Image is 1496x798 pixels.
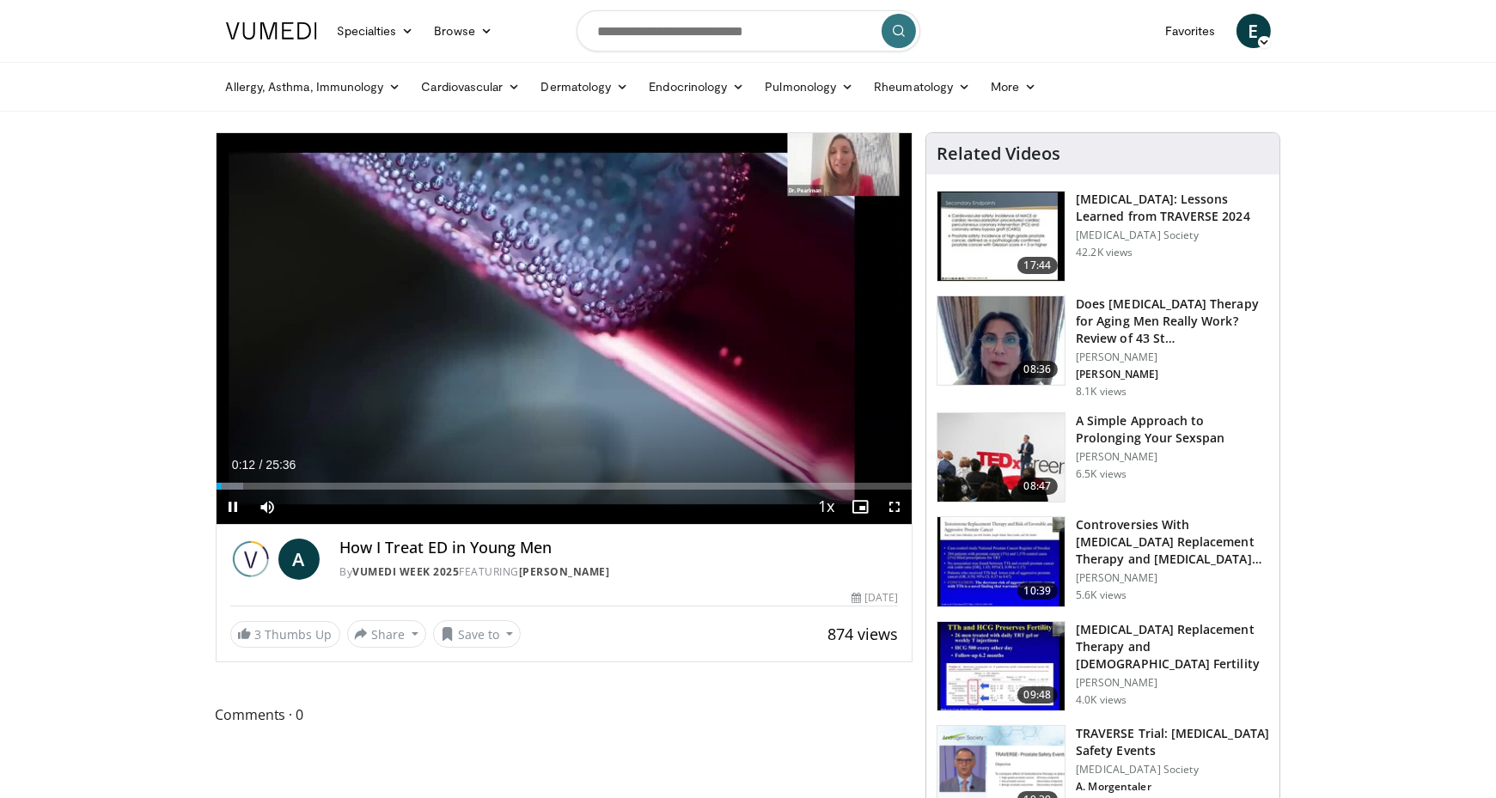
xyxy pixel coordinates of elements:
[843,490,877,524] button: Enable picture-in-picture mode
[1076,350,1269,364] p: [PERSON_NAME]
[1076,368,1269,381] p: [PERSON_NAME]
[340,564,899,580] div: By FEATURING
[1076,763,1269,777] p: [MEDICAL_DATA] Society
[937,295,1269,399] a: 08:36 Does [MEDICAL_DATA] Therapy for Aging Men Really Work? Review of 43 St… [PERSON_NAME] [PERS...
[217,483,913,490] div: Progress Bar
[353,564,460,579] a: Vumedi Week 2025
[937,412,1269,503] a: 08:47 A Simple Approach to Prolonging Your Sexspan [PERSON_NAME] 6.5K views
[937,621,1269,712] a: 09:48 [MEDICAL_DATA] Replacement Therapy and [DEMOGRAPHIC_DATA] Fertility [PERSON_NAME] 4.0K views
[1076,450,1269,464] p: [PERSON_NAME]
[278,539,320,580] a: A
[1076,191,1269,225] h3: [MEDICAL_DATA]: Lessons Learned from TRAVERSE 2024
[577,10,920,52] input: Search topics, interventions
[1017,361,1059,378] span: 08:36
[937,192,1065,281] img: 1317c62a-2f0d-4360-bee0-b1bff80fed3c.150x105_q85_crop-smart_upscale.jpg
[216,70,412,104] a: Allergy, Asthma, Immunology
[1076,467,1127,481] p: 6.5K views
[827,624,898,644] span: 874 views
[1076,385,1127,399] p: 8.1K views
[433,620,521,648] button: Save to
[1076,725,1269,759] h3: TRAVERSE Trial: [MEDICAL_DATA] Safety Events
[937,296,1065,386] img: 4d4bce34-7cbb-4531-8d0c-5308a71d9d6c.150x105_q85_crop-smart_upscale.jpg
[251,490,285,524] button: Mute
[232,458,255,472] span: 0:12
[266,458,296,472] span: 25:36
[937,622,1065,711] img: 58e29ddd-d015-4cd9-bf96-f28e303b730c.150x105_q85_crop-smart_upscale.jpg
[877,490,912,524] button: Fullscreen
[230,621,340,648] a: 3 Thumbs Up
[980,70,1047,104] a: More
[1076,295,1269,347] h3: Does [MEDICAL_DATA] Therapy for Aging Men Really Work? Review of 43 St…
[1076,571,1269,585] p: [PERSON_NAME]
[424,14,503,48] a: Browse
[1076,246,1133,259] p: 42.2K views
[1076,516,1269,568] h3: Controversies With [MEDICAL_DATA] Replacement Therapy and [MEDICAL_DATA] Can…
[1076,780,1269,794] p: A. Morgentaler
[255,626,262,643] span: 3
[852,590,898,606] div: [DATE]
[340,539,899,557] h4: How I Treat ED in Young Men
[1076,676,1269,690] p: [PERSON_NAME]
[347,620,427,648] button: Share
[1076,412,1269,447] h3: A Simple Approach to Prolonging Your Sexspan
[217,490,251,524] button: Pause
[1017,257,1059,274] span: 17:44
[226,22,317,40] img: VuMedi Logo
[809,490,843,524] button: Playback Rate
[1076,693,1127,707] p: 4.0K views
[327,14,424,48] a: Specialties
[230,539,272,580] img: Vumedi Week 2025
[1017,686,1059,704] span: 09:48
[754,70,864,104] a: Pulmonology
[864,70,980,104] a: Rheumatology
[1155,14,1226,48] a: Favorites
[217,133,913,525] video-js: Video Player
[638,70,754,104] a: Endocrinology
[937,516,1269,607] a: 10:39 Controversies With [MEDICAL_DATA] Replacement Therapy and [MEDICAL_DATA] Can… [PERSON_NAME]...
[411,70,530,104] a: Cardiovascular
[1076,228,1269,242] p: [MEDICAL_DATA] Society
[531,70,639,104] a: Dermatology
[1017,582,1059,600] span: 10:39
[937,413,1065,503] img: c4bd4661-e278-4c34-863c-57c104f39734.150x105_q85_crop-smart_upscale.jpg
[519,564,610,579] a: [PERSON_NAME]
[1236,14,1271,48] a: E
[216,704,913,726] span: Comments 0
[1017,478,1059,495] span: 08:47
[937,143,1060,164] h4: Related Videos
[260,458,263,472] span: /
[1076,621,1269,673] h3: [MEDICAL_DATA] Replacement Therapy and [DEMOGRAPHIC_DATA] Fertility
[937,517,1065,606] img: 418933e4-fe1c-4c2e-be56-3ce3ec8efa3b.150x105_q85_crop-smart_upscale.jpg
[1076,588,1127,602] p: 5.6K views
[937,191,1269,282] a: 17:44 [MEDICAL_DATA]: Lessons Learned from TRAVERSE 2024 [MEDICAL_DATA] Society 42.2K views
